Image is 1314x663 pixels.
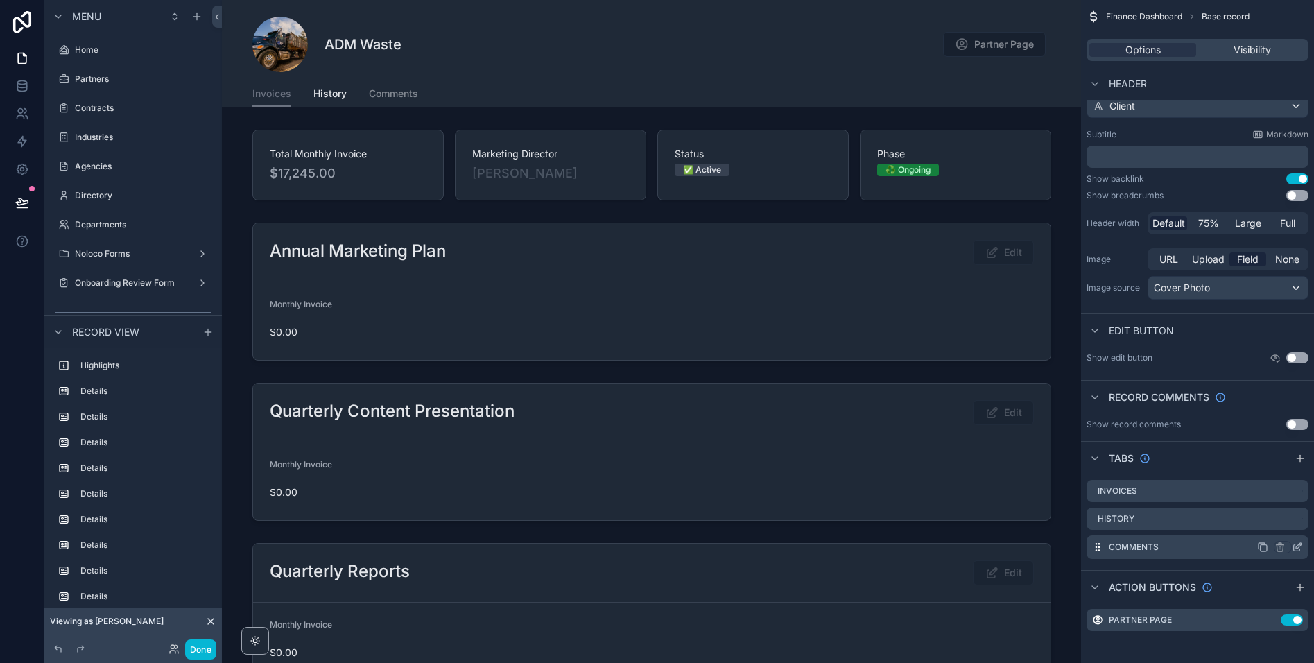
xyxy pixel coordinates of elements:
button: Cover Photo [1148,276,1308,300]
label: History [1098,513,1134,524]
span: Record comments [1109,390,1209,404]
span: History [313,87,347,101]
span: Default [1152,216,1185,230]
a: Contracts [53,97,214,119]
a: Partners [53,68,214,90]
div: Show breadcrumbs [1087,190,1164,201]
label: Details [80,514,208,525]
label: Agencies [75,161,211,172]
label: Show edit button [1087,352,1152,363]
span: Base record [1202,11,1250,22]
label: Details [80,386,208,397]
span: Finance Dashboard [1106,11,1182,22]
span: Action buttons [1109,580,1196,594]
div: Show record comments [1087,419,1181,430]
a: History [313,81,347,109]
a: Industries [53,126,214,148]
label: Noloco Forms [75,248,191,259]
span: Full [1280,216,1295,230]
label: Home [75,44,211,55]
label: Details [80,591,208,602]
div: Show backlink [1087,173,1144,184]
a: Departments [53,214,214,236]
span: Upload [1192,252,1225,266]
a: Markdown [1252,129,1308,140]
h1: ADM Waste [325,35,401,54]
label: Highlights [80,360,208,371]
span: Menu [72,10,101,24]
div: scrollable content [1087,146,1308,168]
label: Industries [75,132,211,143]
span: None [1275,252,1299,266]
button: Done [185,639,216,660]
label: Image source [1087,282,1142,293]
span: URL [1159,252,1178,266]
label: Onboarding Review Form [75,277,191,289]
a: Onboarding Review Form [53,272,214,294]
span: Field [1237,252,1259,266]
label: Details [80,411,208,422]
label: Departments [75,219,211,230]
label: Image [1087,254,1142,265]
span: Visibility [1234,43,1271,57]
label: Details [80,463,208,474]
label: Invoices [1098,485,1137,497]
a: Home [53,39,214,61]
span: Options [1125,43,1161,57]
span: Tabs [1109,451,1134,465]
label: Subtitle [1087,129,1116,140]
label: Directory [75,190,211,201]
button: Client [1087,94,1308,118]
span: Large [1235,216,1261,230]
label: Details [80,565,208,576]
label: Partner Page [1109,614,1172,626]
a: Directory [53,184,214,207]
span: 75% [1198,216,1219,230]
label: Details [80,540,208,551]
label: Partners [75,74,211,85]
span: Client [1109,99,1135,113]
span: Comments [369,87,418,101]
span: Header [1109,77,1147,91]
label: Comments [1109,542,1159,553]
label: Contracts [75,103,211,114]
a: Invoices [252,81,291,107]
span: Markdown [1266,129,1308,140]
span: Viewing as [PERSON_NAME] [50,616,164,627]
span: Invoices [252,87,291,101]
span: Cover Photo [1154,281,1210,295]
a: Noloco Forms [53,243,214,265]
a: Comments [369,81,418,109]
label: Details [80,488,208,499]
label: Details [80,437,208,448]
a: Agencies [53,155,214,178]
span: Edit button [1109,324,1174,338]
label: Header width [1087,218,1142,229]
div: scrollable content [44,348,222,613]
span: Record view [72,325,139,338]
